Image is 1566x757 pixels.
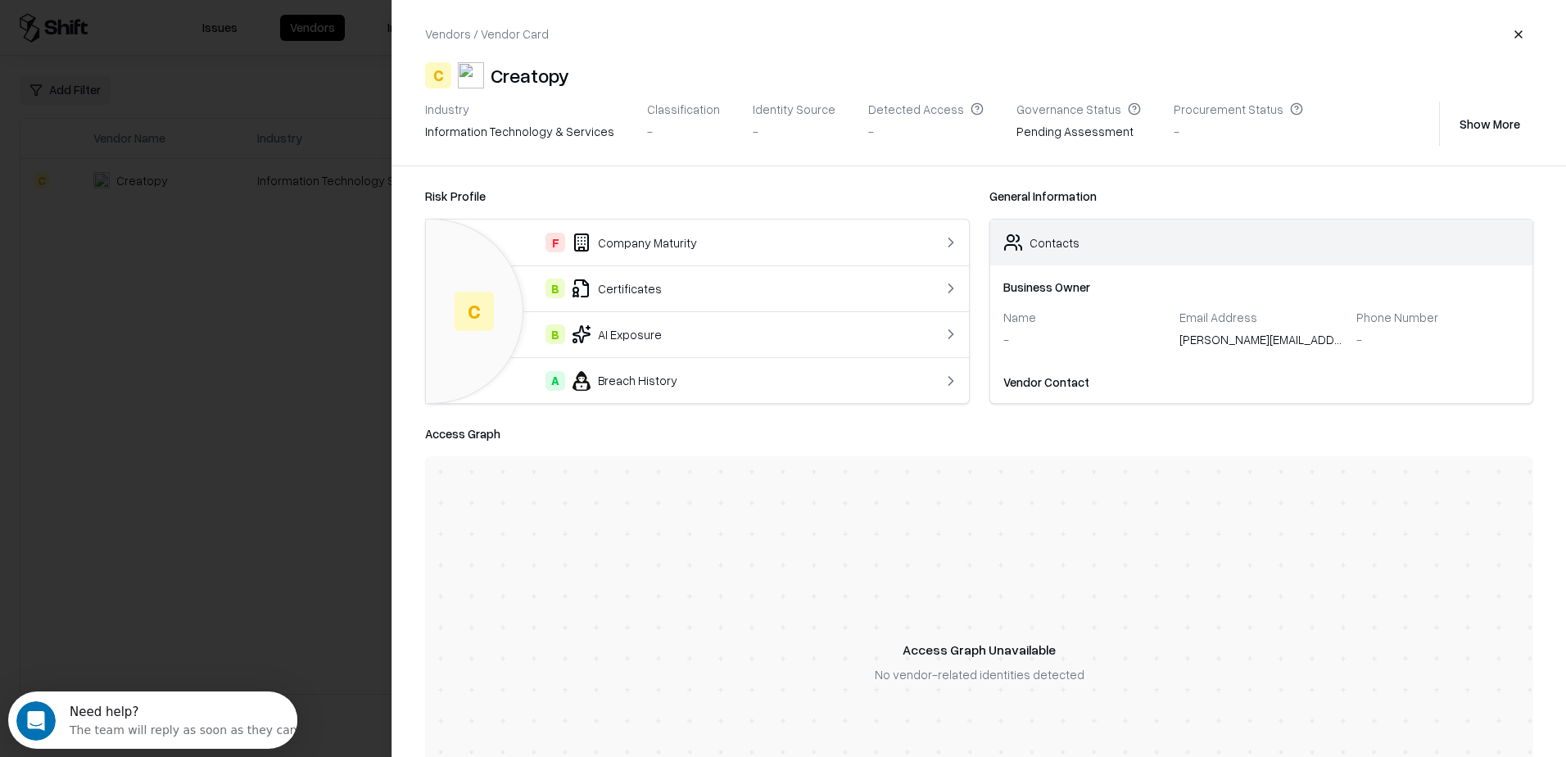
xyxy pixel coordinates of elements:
[1003,331,1167,348] div: -
[61,14,289,27] div: Need help?
[439,279,894,298] div: Certificates
[455,292,494,331] div: C
[61,27,289,44] div: The team will reply as soon as they can
[545,371,565,391] div: A
[1446,109,1533,138] button: Show More
[425,123,614,140] div: information technology & services
[425,102,614,116] div: Industry
[753,102,835,116] div: Identity Source
[16,701,56,741] iframe: Intercom live chat
[1179,331,1343,354] div: [PERSON_NAME][EMAIL_ADDRESS][PERSON_NAME][DOMAIN_NAME],[PERSON_NAME][DOMAIN_NAME][EMAIL_ADDRESS][...
[903,640,1056,660] div: Access Graph Unavailable
[7,7,305,52] div: Open Intercom Messenger
[545,233,565,252] div: F
[875,666,1084,683] div: No vendor-related identities detected
[868,102,984,116] div: Detected Access
[1003,374,1520,391] div: Vendor Contact
[1003,279,1520,296] div: Business Owner
[425,62,451,88] div: C
[1016,123,1141,146] div: Pending Assessment
[545,279,565,298] div: B
[989,186,1534,206] div: General Information
[439,324,894,344] div: AI Exposure
[753,123,835,140] div: -
[1179,310,1343,324] div: Email Address
[1356,310,1520,324] div: Phone Number
[439,233,894,252] div: Company Maturity
[868,123,984,140] div: -
[1174,102,1303,116] div: Procurement Status
[439,371,894,391] div: Breach History
[425,186,970,206] div: Risk Profile
[545,324,565,344] div: B
[1174,123,1303,140] div: -
[491,62,569,88] div: Creatopy
[647,102,720,116] div: Classification
[8,691,297,749] iframe: Intercom live chat discovery launcher
[1016,102,1141,116] div: Governance Status
[425,25,549,43] div: Vendors / Vendor Card
[1356,331,1520,348] div: -
[1030,234,1079,252] div: Contacts
[1003,310,1167,324] div: Name
[458,62,484,88] img: Creatopy
[425,424,1533,443] div: Access Graph
[647,123,720,140] div: -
